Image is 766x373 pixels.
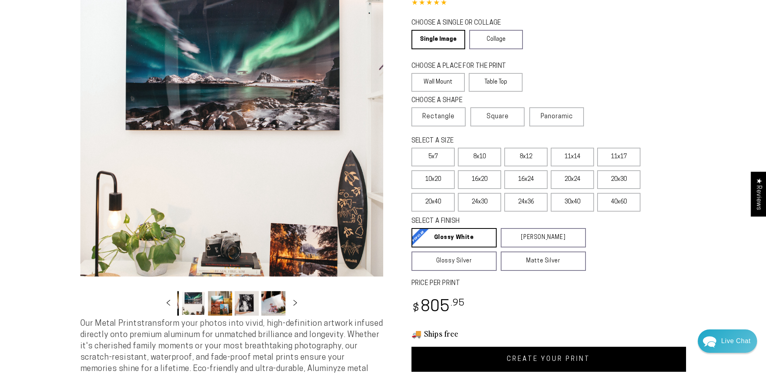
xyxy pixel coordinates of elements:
label: 5x7 [411,148,455,166]
div: Chat widget toggle [698,329,757,353]
legend: SELECT A FINISH [411,217,567,226]
a: [PERSON_NAME] [501,228,586,247]
span: $ [413,303,420,314]
label: 8x10 [458,148,501,166]
label: 24x36 [504,193,548,212]
a: Glossy White [411,228,497,247]
legend: CHOOSE A PLACE FOR THE PRINT [411,62,515,71]
a: CREATE YOUR PRINT [411,347,686,372]
label: 16x20 [458,170,501,189]
label: 10x20 [411,170,455,189]
label: 11x17 [597,148,640,166]
span: Square [487,112,509,122]
h3: 🚚 Ships free [411,328,686,339]
span: Panoramic [541,113,573,120]
label: Wall Mount [411,73,465,92]
button: Load image 5 in gallery view [208,291,232,316]
label: PRICE PER PRINT [411,279,686,288]
label: 8x12 [504,148,548,166]
span: Rectangle [422,112,455,122]
button: Load image 4 in gallery view [181,291,206,316]
label: 20x30 [597,170,640,189]
label: Table Top [469,73,523,92]
label: 20x40 [411,193,455,212]
bdi: 805 [411,300,465,315]
button: Load image 7 in gallery view [261,291,285,316]
button: Load image 6 in gallery view [235,291,259,316]
label: 30x40 [551,193,594,212]
div: Click to open Judge.me floating reviews tab [751,172,766,216]
legend: CHOOSE A SINGLE OR COLLAGE [411,19,516,28]
button: Slide right [286,294,304,312]
button: Slide left [159,294,177,312]
div: Contact Us Directly [721,329,751,353]
legend: SELECT A SIZE [411,136,573,146]
a: Single Image [411,30,465,49]
sup: .95 [451,299,465,308]
label: 11x14 [551,148,594,166]
label: 24x30 [458,193,501,212]
a: Matte Silver [501,251,586,271]
a: Glossy Silver [411,251,497,271]
label: 20x24 [551,170,594,189]
a: Collage [469,30,523,49]
label: 40x60 [597,193,640,212]
legend: CHOOSE A SHAPE [411,96,516,105]
label: 16x24 [504,170,548,189]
